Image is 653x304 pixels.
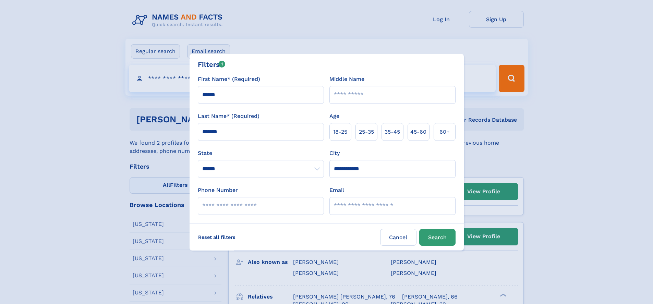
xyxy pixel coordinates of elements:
span: 60+ [439,128,450,136]
span: 25‑35 [359,128,374,136]
label: Last Name* (Required) [198,112,259,120]
button: Search [419,229,456,246]
label: Middle Name [329,75,364,83]
label: Phone Number [198,186,238,194]
label: Age [329,112,339,120]
label: Cancel [380,229,416,246]
label: City [329,149,340,157]
span: 18‑25 [333,128,347,136]
label: State [198,149,324,157]
label: Email [329,186,344,194]
span: 45‑60 [410,128,426,136]
label: Reset all filters [194,229,240,245]
label: First Name* (Required) [198,75,260,83]
span: 35‑45 [385,128,400,136]
div: Filters [198,59,226,70]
